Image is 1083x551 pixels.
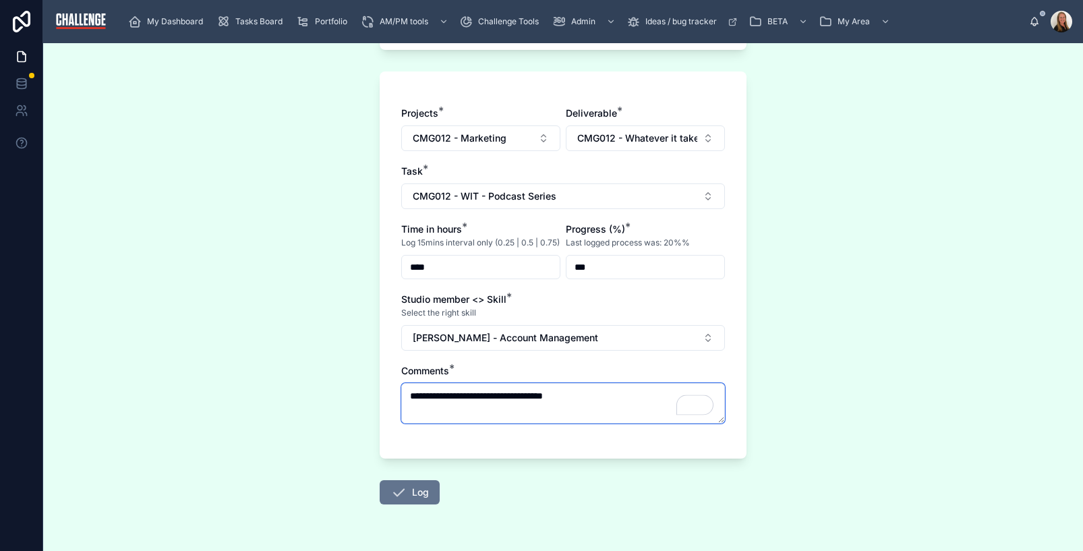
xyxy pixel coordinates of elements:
span: Deliverable [566,107,617,119]
span: Comments [401,365,449,376]
span: My Dashboard [147,16,203,27]
span: CMG012 - Marketing [413,132,506,145]
button: Select Button [401,325,725,351]
a: My Area [815,9,897,34]
a: My Dashboard [124,9,212,34]
button: Select Button [401,183,725,209]
span: BETA [767,16,788,27]
span: Projects [401,107,438,119]
span: [PERSON_NAME] - Account Management [413,331,598,345]
button: Select Button [566,125,725,151]
a: Ideas / bug tracker [622,9,744,34]
span: CMG012 - WIT - Podcast Series [413,190,556,203]
textarea: To enrich screen reader interactions, please activate Accessibility in Grammarly extension settings [401,383,725,424]
a: Challenge Tools [455,9,548,34]
img: App logo [54,11,108,32]
span: Studio member <> Skill [401,293,506,305]
span: Portfolio [315,16,347,27]
span: Ideas / bug tracker [645,16,717,27]
span: Progress (%) [566,223,625,235]
span: AM/PM tools [380,16,428,27]
button: Select Button [401,125,560,151]
span: CMG012 - Whatever it takes (Next Engagement is Everything Campaign 2025) [577,132,697,145]
span: Tasks Board [235,16,283,27]
div: scrollable content [119,7,1029,36]
a: Admin [548,9,622,34]
span: Last logged process was: 20%% [566,237,690,248]
button: Log [380,480,440,504]
span: Admin [571,16,595,27]
span: Task [401,165,423,177]
a: BETA [744,9,815,34]
span: Select the right skill [401,308,476,318]
span: My Area [838,16,870,27]
span: Time in hours [401,223,462,235]
a: Tasks Board [212,9,292,34]
span: Challenge Tools [478,16,539,27]
span: Log 15mins interval only (0.25 | 0.5 | 0.75) [401,237,560,248]
a: AM/PM tools [357,9,455,34]
a: Portfolio [292,9,357,34]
